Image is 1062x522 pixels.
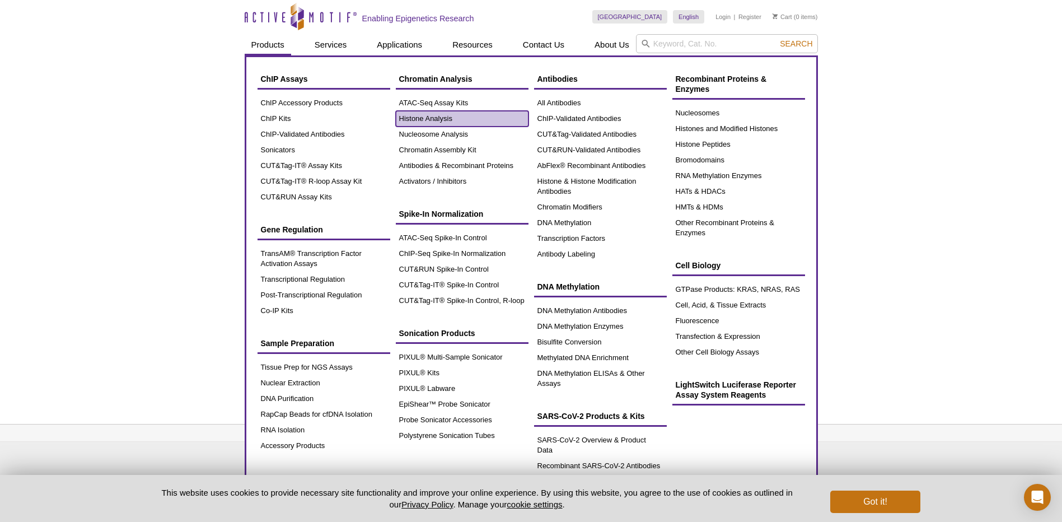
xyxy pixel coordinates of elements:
[258,422,390,438] a: RNA Isolation
[396,246,528,262] a: ChIP-Seq Spike-In Normalization
[258,95,390,111] a: ChIP Accessory Products
[258,375,390,391] a: Nuclear Extraction
[534,158,667,174] a: AbFlex® Recombinant Antibodies
[534,174,667,199] a: Histone & Histone Modification Antibodies
[258,174,390,189] a: CUT&Tag-IT® R-loop Assay Kit
[399,329,475,338] span: Sonication Products
[537,74,578,83] span: Antibodies
[534,68,667,90] a: Antibodies
[258,219,390,240] a: Gene Regulation
[672,121,805,137] a: Histones and Modified Histones
[534,303,667,319] a: DNA Methylation Antibodies
[261,225,323,234] span: Gene Regulation
[534,350,667,366] a: Methylated DNA Enrichment
[258,287,390,303] a: Post-Transcriptional Regulation
[396,349,528,365] a: PIXUL® Multi-Sample Sonicator
[534,231,667,246] a: Transcription Factors
[534,111,667,127] a: ChIP-Validated Antibodies
[507,500,562,509] button: cookie settings
[308,34,354,55] a: Services
[672,137,805,152] a: Histone Peptides
[396,230,528,246] a: ATAC-Seq Spike-In Control
[258,111,390,127] a: ChIP Kits
[672,344,805,360] a: Other Cell Biology Assays
[261,474,278,483] span: NGS
[534,215,667,231] a: DNA Methylation
[534,406,667,427] a: SARS-CoV-2 Products & Kits
[258,438,390,454] a: Accessory Products
[534,199,667,215] a: Chromatin Modifiers
[672,68,805,100] a: Recombinant Proteins & Enzymes
[830,491,920,513] button: Got it!
[672,199,805,215] a: HMTs & HDMs
[446,34,499,55] a: Resources
[258,272,390,287] a: Transcriptional Regulation
[636,34,818,53] input: Keyword, Cat. No.
[676,380,796,399] span: LightSwitch Luciferase Reporter Assay System Reagents
[1024,484,1051,511] div: Open Intercom Messenger
[773,13,778,19] img: Your Cart
[396,365,528,381] a: PIXUL® Kits
[258,189,390,205] a: CUT&RUN Assay Kits
[261,74,308,83] span: ChIP Assays
[396,174,528,189] a: Activators / Inhibitors
[258,468,390,489] a: NGS
[676,261,721,270] span: Cell Biology
[673,10,704,24] a: English
[258,142,390,158] a: Sonicators
[396,323,528,344] a: Sonication Products
[396,262,528,277] a: CUT&RUN Spike-In Control
[773,13,792,21] a: Cart
[672,184,805,199] a: HATs & HDACs
[534,142,667,158] a: CUT&RUN-Validated Antibodies
[396,293,528,309] a: CUT&Tag-IT® Spike-In Control, R-loop
[534,458,667,474] a: Recombinant SARS-CoV-2 Antibodies
[396,277,528,293] a: CUT&Tag-IT® Spike-In Control
[672,297,805,313] a: Cell, Acid, & Tissue Extracts
[258,407,390,422] a: RapCap Beads for cfDNA Isolation
[534,319,667,334] a: DNA Methylation Enzymes
[258,158,390,174] a: CUT&Tag-IT® Assay Kits
[734,10,736,24] li: |
[534,276,667,297] a: DNA Methylation
[142,487,812,510] p: This website uses cookies to provide necessary site functionality and improve your online experie...
[516,34,571,55] a: Contact Us
[672,313,805,329] a: Fluorescence
[258,127,390,142] a: ChIP-Validated Antibodies
[396,381,528,397] a: PIXUL® Labware
[401,500,453,509] a: Privacy Policy
[537,412,645,421] span: SARS-CoV-2 Products & Kits
[396,127,528,142] a: Nucleosome Analysis
[396,428,528,444] a: Polystyrene Sonication Tubes
[396,142,528,158] a: Chromatin Assembly Kit
[776,39,816,49] button: Search
[396,158,528,174] a: Antibodies & Recombinant Proteins
[396,68,528,90] a: Chromatin Analysis
[396,203,528,225] a: Spike-In Normalization
[672,168,805,184] a: RNA Methylation Enzymes
[715,13,731,21] a: Login
[672,215,805,241] a: Other Recombinant Proteins & Enzymes
[537,282,600,291] span: DNA Methylation
[396,95,528,111] a: ATAC-Seq Assay Kits
[396,397,528,412] a: EpiShear™ Probe Sonicator
[399,74,472,83] span: Chromatin Analysis
[672,152,805,168] a: Bromodomains
[672,374,805,406] a: LightSwitch Luciferase Reporter Assay System Reagents
[396,412,528,428] a: Probe Sonicator Accessories
[534,366,667,391] a: DNA Methylation ELISAs & Other Assays
[399,209,484,218] span: Spike-In Normalization
[396,111,528,127] a: Histone Analysis
[534,95,667,111] a: All Antibodies
[534,127,667,142] a: CUT&Tag-Validated Antibodies
[588,34,636,55] a: About Us
[258,246,390,272] a: TransAM® Transcription Factor Activation Assays
[258,303,390,319] a: Co-IP Kits
[258,68,390,90] a: ChIP Assays
[370,34,429,55] a: Applications
[534,474,667,500] a: SARS-CoV-2 Spike S1 Protein ELISA Kit
[672,282,805,297] a: GTPase Products: KRAS, NRAS, RAS
[592,10,668,24] a: [GEOGRAPHIC_DATA]
[672,255,805,276] a: Cell Biology
[672,329,805,344] a: Transfection & Expression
